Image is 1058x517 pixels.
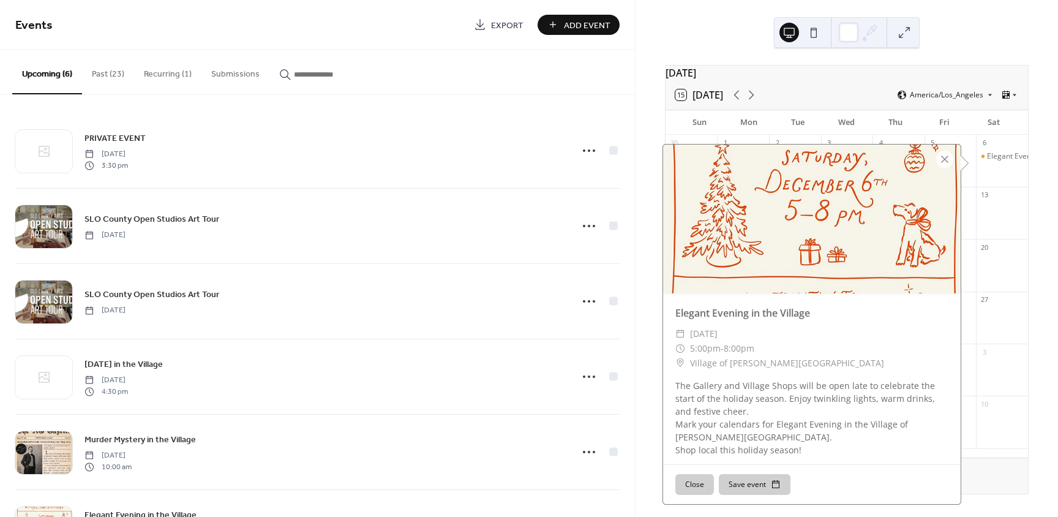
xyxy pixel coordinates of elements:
[84,375,128,386] span: [DATE]
[84,213,219,226] span: SLO County Open Studios Art Tour
[675,326,685,341] div: ​
[84,287,219,301] a: SLO County Open Studios Art Tour
[84,386,128,397] span: 4:30 pm
[564,19,610,32] span: Add Event
[84,131,146,145] a: PRIVATE EVENT
[491,19,523,32] span: Export
[719,474,790,495] button: Save event
[690,341,721,356] span: 5:00pm
[721,341,724,356] span: -
[724,110,773,135] div: Mon
[724,341,754,356] span: 8:00pm
[980,295,989,304] div: 27
[871,110,920,135] div: Thu
[690,326,718,341] span: [DATE]
[84,432,196,447] a: Murder Mystery in the Village
[980,399,989,409] div: 10
[84,357,163,371] a: [DATE] in the Village
[976,151,1028,162] div: Elegant Evening in the Village
[928,138,937,148] div: 5
[663,306,961,320] div: Elegant Evening in the Village
[465,15,533,35] a: Export
[84,434,196,447] span: Murder Mystery in the Village
[201,50,269,93] button: Submissions
[84,132,146,145] span: PRIVATE EVENT
[84,160,128,171] span: 3:30 pm
[84,149,128,160] span: [DATE]
[84,305,126,316] span: [DATE]
[721,138,730,148] div: 1
[84,289,219,301] span: SLO County Open Studios Art Tour
[969,110,1018,135] div: Sat
[825,138,834,148] div: 3
[675,110,724,135] div: Sun
[920,110,969,135] div: Fri
[671,86,727,104] button: 15[DATE]
[690,356,884,371] span: Village of [PERSON_NAME][GEOGRAPHIC_DATA]
[84,358,163,371] span: [DATE] in the Village
[666,66,1028,80] div: [DATE]
[980,347,989,357] div: 3
[980,138,989,148] div: 6
[663,379,961,456] div: The Gallery and Village Shops will be open late to celebrate the start of the holiday season. Enj...
[538,15,620,35] button: Add Event
[669,138,678,148] div: 30
[84,230,126,241] span: [DATE]
[15,13,53,37] span: Events
[980,243,989,252] div: 20
[980,191,989,200] div: 13
[675,474,714,495] button: Close
[84,450,132,461] span: [DATE]
[84,212,219,226] a: SLO County Open Studios Art Tour
[773,138,782,148] div: 2
[876,138,885,148] div: 4
[822,110,871,135] div: Wed
[134,50,201,93] button: Recurring (1)
[82,50,134,93] button: Past (23)
[675,356,685,371] div: ​
[675,341,685,356] div: ​
[12,50,82,94] button: Upcoming (6)
[773,110,822,135] div: Tue
[910,91,983,99] span: America/Los_Angeles
[84,461,132,472] span: 10:00 am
